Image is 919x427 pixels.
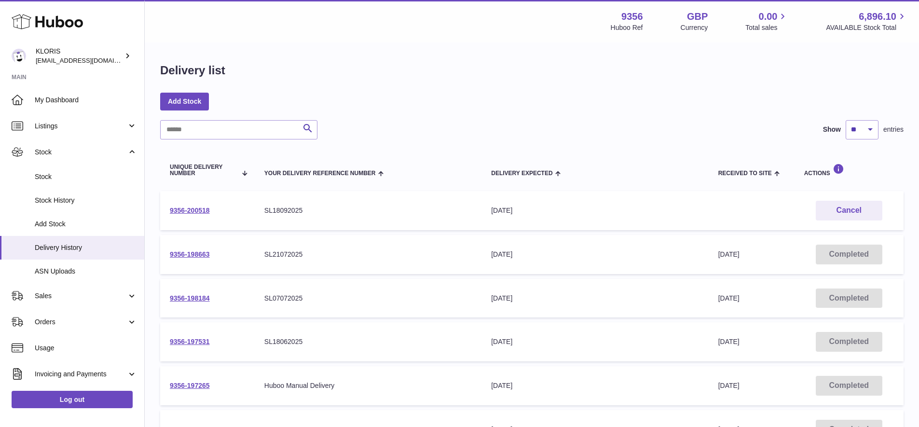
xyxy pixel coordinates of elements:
[826,23,907,32] span: AVAILABLE Stock Total
[35,122,127,131] span: Listings
[804,164,894,177] div: Actions
[718,382,740,389] span: [DATE]
[264,170,376,177] span: Your Delivery Reference Number
[264,294,472,303] div: SL07072025
[160,63,225,78] h1: Delivery list
[35,344,137,353] span: Usage
[718,250,740,258] span: [DATE]
[170,294,210,302] a: 9356-198184
[170,164,236,177] span: Unique Delivery Number
[35,267,137,276] span: ASN Uploads
[36,47,123,65] div: KLORIS
[491,294,699,303] div: [DATE]
[718,170,772,177] span: Received to Site
[745,10,788,32] a: 0.00 Total sales
[35,148,127,157] span: Stock
[611,23,643,32] div: Huboo Ref
[681,23,708,32] div: Currency
[759,10,778,23] span: 0.00
[826,10,907,32] a: 6,896.10 AVAILABLE Stock Total
[491,206,699,215] div: [DATE]
[35,172,137,181] span: Stock
[170,382,210,389] a: 9356-197265
[264,206,472,215] div: SL18092025
[35,370,127,379] span: Invoicing and Payments
[491,250,699,259] div: [DATE]
[264,381,472,390] div: Huboo Manual Delivery
[35,196,137,205] span: Stock History
[35,220,137,229] span: Add Stock
[35,96,137,105] span: My Dashboard
[745,23,788,32] span: Total sales
[35,317,127,327] span: Orders
[687,10,708,23] strong: GBP
[170,250,210,258] a: 9356-198663
[12,391,133,408] a: Log out
[718,338,740,345] span: [DATE]
[35,243,137,252] span: Delivery History
[491,337,699,346] div: [DATE]
[12,49,26,63] img: huboo@kloriscbd.com
[823,125,841,134] label: Show
[621,10,643,23] strong: 9356
[491,381,699,390] div: [DATE]
[816,201,882,220] button: Cancel
[160,93,209,110] a: Add Stock
[491,170,552,177] span: Delivery Expected
[264,250,472,259] div: SL21072025
[718,294,740,302] span: [DATE]
[859,10,896,23] span: 6,896.10
[264,337,472,346] div: SL18062025
[883,125,904,134] span: entries
[36,56,142,64] span: [EMAIL_ADDRESS][DOMAIN_NAME]
[170,207,210,214] a: 9356-200518
[170,338,210,345] a: 9356-197531
[35,291,127,301] span: Sales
